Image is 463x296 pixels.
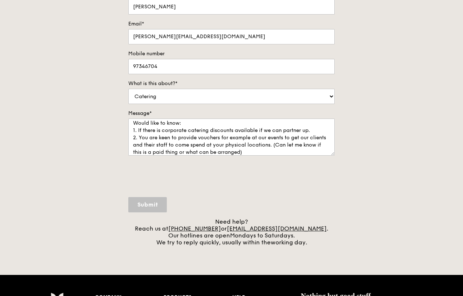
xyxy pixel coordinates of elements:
label: Message* [128,110,335,117]
label: What is this about?* [128,80,335,87]
a: [EMAIL_ADDRESS][DOMAIN_NAME] [227,225,327,232]
input: Submit [128,197,167,212]
span: Mondays to Saturdays. [230,232,295,239]
span: working day. [271,239,307,246]
iframe: reCAPTCHA [128,163,239,191]
a: [PHONE_NUMBER] [168,225,221,232]
div: Need help? Reach us at or . Our hotlines are open We try to reply quickly, usually within the [128,218,335,246]
label: Email* [128,20,335,28]
label: Mobile number [128,50,335,57]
